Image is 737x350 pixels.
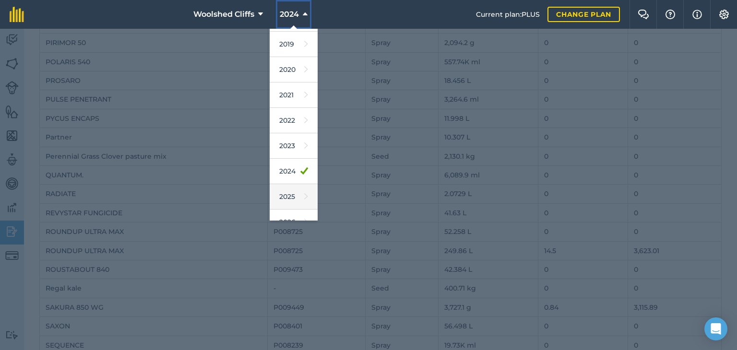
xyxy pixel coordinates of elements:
[270,108,318,133] a: 2022
[638,10,649,19] img: Two speech bubbles overlapping with the left bubble in the forefront
[10,7,24,22] img: fieldmargin Logo
[665,10,676,19] img: A question mark icon
[718,10,730,19] img: A cog icon
[270,133,318,159] a: 2023
[270,210,318,235] a: 2026
[692,9,702,20] img: svg+xml;base64,PHN2ZyB4bWxucz0iaHR0cDovL3d3dy53My5vcmcvMjAwMC9zdmciIHdpZHRoPSIxNyIgaGVpZ2h0PSIxNy...
[547,7,620,22] a: Change plan
[270,184,318,210] a: 2025
[704,317,727,340] div: Open Intercom Messenger
[270,32,318,57] a: 2019
[270,159,318,184] a: 2024
[270,82,318,108] a: 2021
[270,57,318,82] a: 2020
[280,9,299,20] span: 2024
[193,9,254,20] span: Woolshed Cliffs
[476,9,540,20] span: Current plan : PLUS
